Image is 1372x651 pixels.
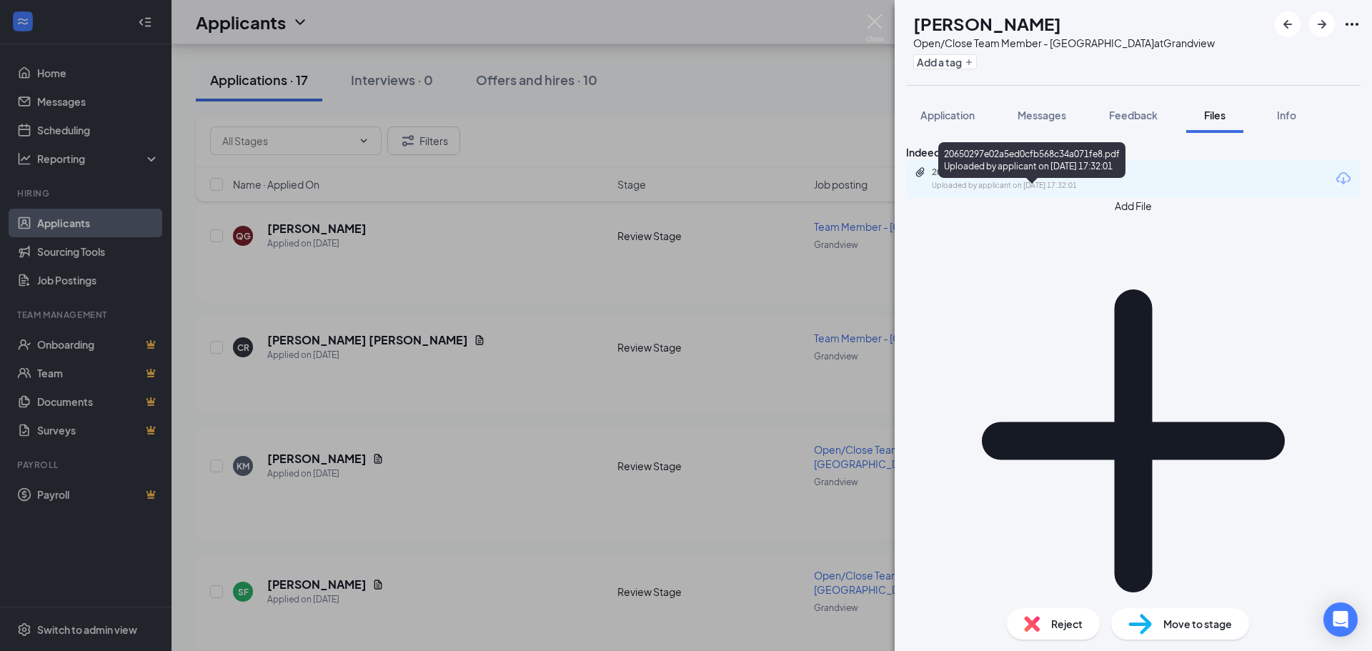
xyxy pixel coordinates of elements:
span: Application [920,109,975,121]
span: Reject [1051,616,1083,632]
button: PlusAdd a tag [913,54,977,69]
div: Uploaded by applicant on [DATE] 17:32:01 [932,180,1146,192]
div: Indeed Resume [906,144,1361,160]
svg: ArrowRight [1313,16,1331,33]
svg: Ellipses [1343,16,1361,33]
a: Paperclip20650297e02a5ed0cfb568c34a071fe8.pdfUploaded by applicant on [DATE] 17:32:01 [915,167,1146,192]
button: ArrowLeftNew [1275,11,1301,37]
svg: Download [1335,170,1352,187]
button: ArrowRight [1309,11,1335,37]
span: Messages [1018,109,1066,121]
span: Feedback [1109,109,1158,121]
svg: Paperclip [915,167,926,178]
h1: [PERSON_NAME] [913,11,1061,36]
span: Files [1204,109,1226,121]
span: Info [1277,109,1296,121]
div: Open/Close Team Member - [GEOGRAPHIC_DATA] at Grandview [913,36,1215,50]
svg: Plus [965,58,973,66]
svg: ArrowLeftNew [1279,16,1296,33]
span: Move to stage [1163,616,1232,632]
div: 20650297e02a5ed0cfb568c34a071fe8.pdf Uploaded by applicant on [DATE] 17:32:01 [938,142,1125,178]
div: Open Intercom Messenger [1323,602,1358,637]
div: 20650297e02a5ed0cfb568c34a071fe8.pdf [932,167,1132,178]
